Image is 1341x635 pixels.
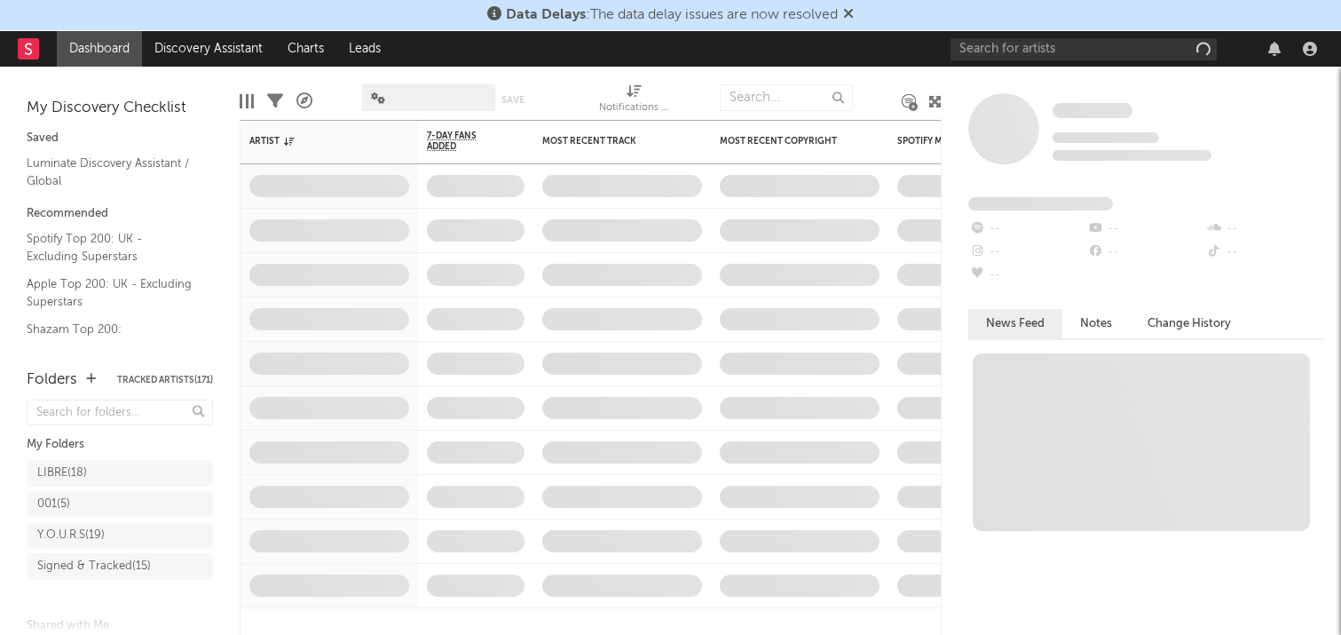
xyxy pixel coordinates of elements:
div: Most Recent Copyright [720,136,853,147]
button: Save [501,95,525,105]
div: -- [968,218,1086,241]
div: Folders [27,369,77,391]
a: Signed & Tracked(15) [27,553,213,580]
a: Leads [336,31,393,67]
div: Y.O.U.R.S ( 19 ) [37,525,105,546]
div: Spotify Monthly Listeners [897,136,1030,147]
span: Data Delays [506,8,586,22]
a: Spotify Top 200: UK - Excluding Superstars [27,229,195,266]
div: -- [1205,241,1323,264]
button: Notes [1062,309,1130,338]
div: Notifications (Artist) [599,98,670,119]
button: Tracked Artists(171) [117,376,213,385]
a: Luminate Discovery Assistant / Global [27,154,195,190]
input: Search for folders... [27,400,213,425]
input: Search for artists [951,38,1217,60]
button: Change History [1130,309,1249,338]
span: Some Artist [1053,103,1132,118]
div: -- [968,241,1086,264]
a: 001(5) [27,491,213,518]
div: Filters [267,75,283,127]
a: Apple Top 200: UK - Excluding Superstars [27,274,195,311]
div: Most Recent Track [542,136,675,147]
div: Signed & Tracked ( 15 ) [37,556,151,577]
div: Recommended [27,203,213,225]
div: My Discovery Checklist [27,98,213,119]
div: LIBRE ( 18 ) [37,463,87,484]
a: LIBRE(18) [27,460,213,487]
div: A&R Pipeline [296,75,312,127]
span: : The data delay issues are now resolved [506,8,838,22]
span: Tracking Since: [DATE] [1053,132,1159,143]
button: News Feed [968,309,1062,338]
span: 0 fans last week [1053,150,1211,161]
div: My Folders [27,434,213,456]
span: Fans Added by Platform [968,197,1113,210]
a: Shazam Top 200: [GEOGRAPHIC_DATA] [27,320,195,356]
div: -- [968,264,1086,287]
div: Saved [27,128,213,149]
div: -- [1086,241,1204,264]
div: Artist [249,136,383,147]
a: Dashboard [57,31,142,67]
div: Notifications (Artist) [599,75,670,127]
div: -- [1086,218,1204,241]
a: Discovery Assistant [142,31,275,67]
a: Y.O.U.R.S(19) [27,522,213,549]
a: Charts [275,31,336,67]
a: Some Artist [1053,102,1132,120]
span: Dismiss [843,8,854,22]
span: 7-Day Fans Added [427,131,498,152]
div: 001 ( 5 ) [37,494,70,515]
div: Edit Columns [240,75,254,127]
div: -- [1205,218,1323,241]
input: Search... [720,84,853,111]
